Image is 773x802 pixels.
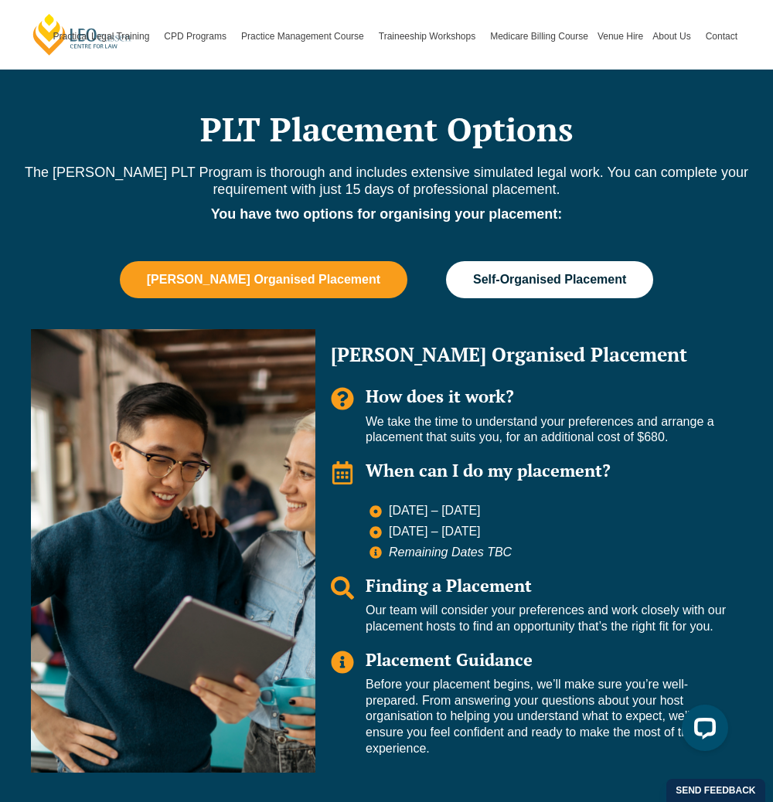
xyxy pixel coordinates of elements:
[23,110,750,148] h2: PLT Placement Options
[701,3,742,70] a: Contact
[593,3,648,70] a: Venue Hire
[366,677,727,757] p: Before your placement begins, we’ll make sure you’re well-prepared. From answering your questions...
[237,3,374,70] a: Practice Management Course
[366,385,514,407] span: How does it work?
[31,12,134,56] a: [PERSON_NAME] Centre for Law
[366,459,611,481] span: When can I do my placement?
[366,414,727,447] p: We take the time to understand your preferences and arrange a placement that suits you, for an ad...
[366,574,532,596] span: Finding a Placement
[49,3,160,70] a: Practical Legal Training
[23,164,750,198] p: The [PERSON_NAME] PLT Program is thorough and includes extensive simulated legal work. You can co...
[23,261,750,780] div: Tabs. Open items with Enter or Space, close with Escape and navigate using the Arrow keys.
[485,3,593,70] a: Medicare Billing Course
[374,3,485,70] a: Traineeship Workshops
[366,648,533,671] span: Placement Guidance
[648,3,700,70] a: About Us
[331,345,727,364] h2: [PERSON_NAME] Organised Placement
[385,503,481,519] span: [DATE] – [DATE]
[366,603,727,635] p: Our team will consider your preferences and work closely with our placement hosts to find an oppo...
[159,3,237,70] a: CPD Programs
[473,273,626,287] span: Self-Organised Placement
[211,206,563,222] strong: You have two options for organising your placement:
[669,698,734,763] iframe: LiveChat chat widget
[147,273,380,287] span: [PERSON_NAME] Organised Placement
[385,524,481,540] span: [DATE] – [DATE]
[389,545,512,559] em: Remaining Dates TBC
